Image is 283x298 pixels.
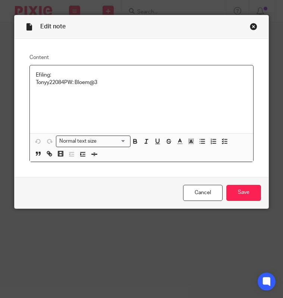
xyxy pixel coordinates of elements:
[250,23,257,30] div: Close this dialog window
[99,137,126,145] input: Search for option
[226,185,261,201] input: Save
[183,185,223,201] a: Cancel
[29,54,254,61] label: Content
[40,24,66,30] span: Edit note
[36,71,247,87] p: Efiling: Tonyy22084 PW: Bloem@3
[58,137,98,145] span: Normal text size
[56,136,131,147] div: Search for option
